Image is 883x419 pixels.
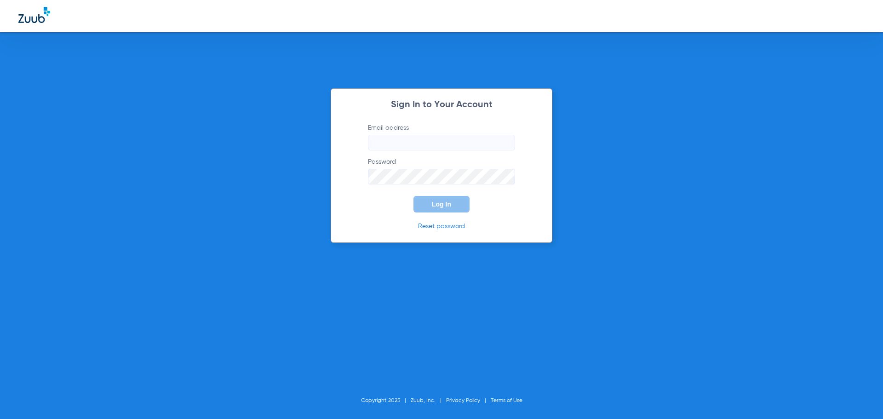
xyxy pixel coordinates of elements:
a: Reset password [418,223,465,230]
label: Email address [368,123,515,150]
li: Copyright 2025 [361,396,411,405]
span: Log In [432,201,451,208]
a: Privacy Policy [446,398,480,403]
button: Log In [413,196,470,212]
input: Email address [368,135,515,150]
label: Password [368,157,515,184]
h2: Sign In to Your Account [354,100,529,109]
a: Terms of Use [491,398,522,403]
li: Zuub, Inc. [411,396,446,405]
img: Zuub Logo [18,7,50,23]
input: Password [368,169,515,184]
